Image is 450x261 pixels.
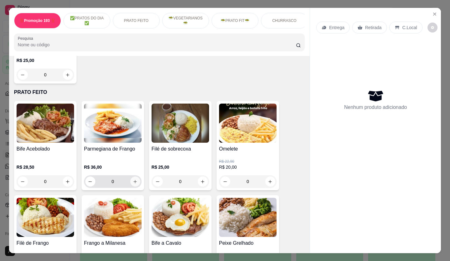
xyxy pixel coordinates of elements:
[84,198,142,237] img: product-image
[63,70,73,80] button: increase-product-quantity
[18,177,28,187] button: decrease-product-quantity
[427,23,437,33] button: decrease-product-quantity
[198,177,208,187] button: increase-product-quantity
[430,9,440,19] button: Close
[130,177,140,187] button: increase-product-quantity
[17,57,74,64] p: R$ 25,00
[152,145,209,153] h4: Filé de sobrecoxa
[152,239,209,247] h4: Bife a Cavalo
[17,239,74,247] h4: Filè de Frango
[14,89,305,96] p: PRATO FEITO
[402,24,417,31] p: C.Local
[344,104,407,111] p: Nenhum produto adicionado
[329,24,344,31] p: Entrega
[219,198,277,237] img: product-image
[19,18,55,23] p: ‼️Promoção 193 ‼️
[365,24,382,31] p: Retirada
[17,164,74,170] p: R$ 28,50
[219,164,277,170] p: R$ 20,00
[219,239,277,247] h4: Peixe Grelhado
[220,177,230,187] button: decrease-product-quantity
[219,145,277,153] h4: Omelete
[124,18,148,23] p: PRATO FEITO
[69,16,105,26] p: ✅PRATOS DO DIA ✅
[153,177,163,187] button: decrease-product-quantity
[17,104,74,143] img: product-image
[265,177,275,187] button: increase-product-quantity
[167,16,204,26] p: 🥗VEGETARIANOS🥗
[272,18,296,23] p: CHURRASCO
[221,18,249,23] p: 🥗PRATO FIT🥗
[18,36,35,41] label: Pesquisa
[152,164,209,170] p: R$ 25,00
[84,239,142,247] h4: Frango a Milanesa
[84,104,142,143] img: product-image
[17,198,74,237] img: product-image
[219,159,277,164] p: R$ 22,90
[84,145,142,153] h4: Parmegiana de Frango
[17,145,74,153] h4: Bife Acebolado
[63,177,73,187] button: increase-product-quantity
[84,164,142,170] p: R$ 36,00
[152,198,209,237] img: product-image
[18,42,296,48] input: Pesquisa
[152,104,209,143] img: product-image
[85,177,95,187] button: decrease-product-quantity
[18,70,28,80] button: decrease-product-quantity
[219,104,277,143] img: product-image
